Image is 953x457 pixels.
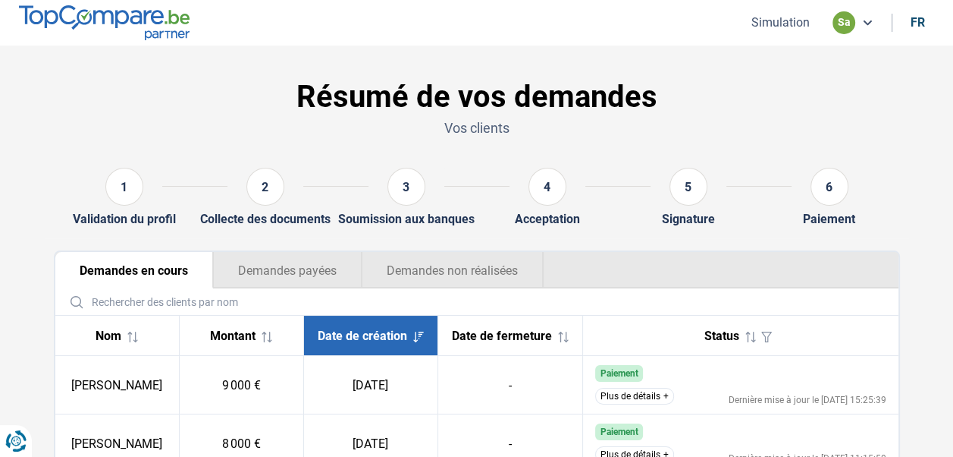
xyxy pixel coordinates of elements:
[54,79,900,115] h1: Résumé de vos demandes
[246,168,284,206] div: 2
[19,5,190,39] img: TopCompare.be
[179,356,303,414] td: 9 000 €
[213,252,362,288] button: Demandes payées
[832,11,855,34] div: sa
[200,212,331,226] div: Collecte des documents
[338,212,475,226] div: Soumission aux banques
[528,168,566,206] div: 4
[729,396,886,405] div: Dernière mise à jour le [DATE] 15:25:39
[600,427,638,437] span: Paiement
[595,388,674,405] button: Plus de détails
[704,329,739,343] span: Status
[55,356,180,414] td: [PERSON_NAME]
[911,15,925,30] div: fr
[61,288,892,315] input: Rechercher des clients par nom
[452,329,552,343] span: Date de fermeture
[387,168,425,206] div: 3
[96,329,121,343] span: Nom
[747,14,814,30] button: Simulation
[55,252,213,288] button: Demandes en cours
[303,356,437,414] td: [DATE]
[210,329,255,343] span: Montant
[600,368,638,379] span: Paiement
[669,168,707,206] div: 5
[318,329,407,343] span: Date de création
[362,252,544,288] button: Demandes non réalisées
[73,212,176,226] div: Validation du profil
[105,168,143,206] div: 1
[515,212,580,226] div: Acceptation
[54,118,900,137] p: Vos clients
[437,356,582,414] td: -
[810,168,848,206] div: 6
[803,212,855,226] div: Paiement
[662,212,715,226] div: Signature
